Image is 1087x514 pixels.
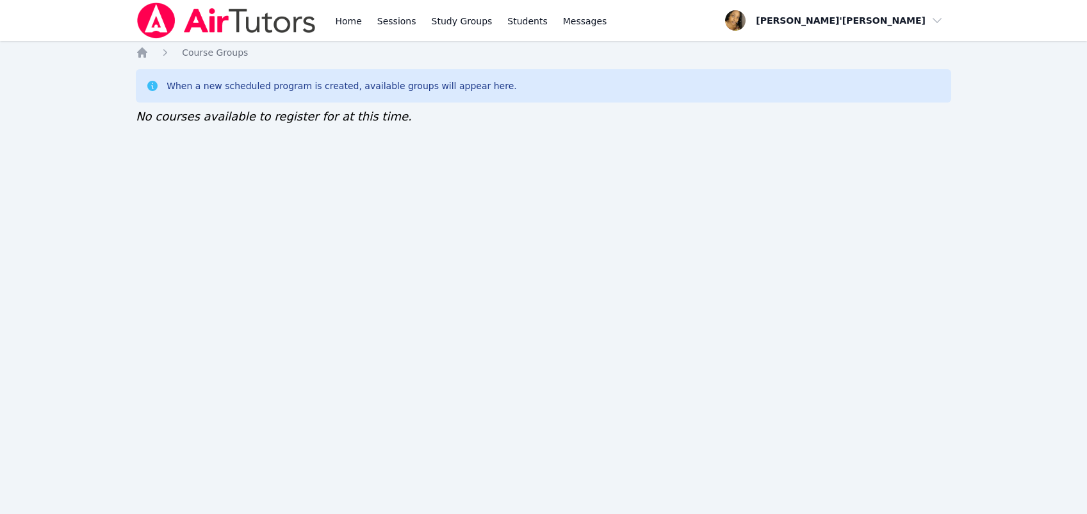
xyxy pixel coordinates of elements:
[136,3,317,38] img: Air Tutors
[167,79,517,92] div: When a new scheduled program is created, available groups will appear here.
[182,46,248,59] a: Course Groups
[182,47,248,58] span: Course Groups
[136,46,951,59] nav: Breadcrumb
[136,110,412,123] span: No courses available to register for at this time.
[563,15,607,28] span: Messages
